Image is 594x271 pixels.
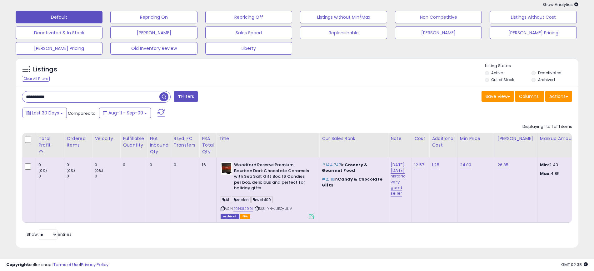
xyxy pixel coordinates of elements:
div: 0 [38,173,64,179]
button: Listings without Min/Max [300,11,387,23]
div: 0 [123,162,142,168]
label: Out of Stock [491,77,514,82]
button: Save View [482,91,514,102]
button: Repricing Off [205,11,292,23]
button: [PERSON_NAME] Pricing [16,42,102,55]
div: [PERSON_NAME] [497,135,535,142]
span: #144,747 [322,162,341,168]
div: 0 [67,162,92,168]
div: Velocity [95,135,117,142]
span: wbb100 [251,196,273,203]
p: 4.85 [540,171,592,177]
div: Cur Sales Rank [322,135,385,142]
div: 0 [150,162,166,168]
div: Displaying 1 to 1 of 1 items [522,124,572,130]
div: 0 [38,162,64,168]
small: (0%) [95,168,103,173]
div: FBA inbound Qty [150,135,168,155]
small: (0%) [38,168,47,173]
div: Additional Cost [432,135,455,148]
span: AI [221,196,231,203]
strong: Copyright [6,262,29,268]
button: Replenishable [300,27,387,39]
a: 26.85 [497,162,509,168]
button: Listings without Cost [490,11,577,23]
div: Fulfillable Quantity [123,135,144,148]
div: seller snap | | [6,262,108,268]
div: 0 [67,173,92,179]
div: Note [391,135,409,142]
p: 2.43 [540,162,592,168]
div: 16 [202,162,212,168]
p: in [322,177,383,188]
span: | SKU: YN-JUBQ-ULIV [254,206,292,211]
span: #2,110 [322,176,334,182]
button: Actions [545,91,572,102]
span: Listings that have been deleted from Seller Central [221,214,239,219]
span: replen [232,196,251,203]
p: in [322,162,383,173]
a: [DATE]-[DATE] historic very good seller [391,162,407,196]
button: Default [16,11,102,23]
div: Min Price [460,135,492,142]
small: (0%) [67,168,75,173]
img: 312c11qgPTL._SL40_.jpg [221,162,232,175]
div: Clear All Filters [22,76,50,82]
a: 24.00 [460,162,472,168]
div: Cost [414,135,427,142]
button: Aug-11 - Sep-09 [99,108,151,118]
span: Show: entries [27,231,72,237]
span: Aug-11 - Sep-09 [108,110,143,116]
button: [PERSON_NAME] [395,27,482,39]
div: ASIN: [221,162,314,218]
div: 0 [174,162,195,168]
button: Non Competitive [395,11,482,23]
button: Deactivated & In Stock [16,27,102,39]
strong: Min: [540,162,549,168]
div: Markup Amount [540,135,594,142]
span: 2025-10-10 02:38 GMT [561,262,588,268]
button: Liberty [205,42,292,55]
a: Terms of Use [53,262,80,268]
button: Columns [515,91,544,102]
strong: Max: [540,171,551,177]
span: Compared to: [68,110,97,116]
span: Grocery & Gourmet Food [322,162,367,173]
button: Repricing On [110,11,197,23]
label: Active [491,70,503,75]
div: Rsvd. FC Transfers [174,135,197,148]
label: Archived [538,77,555,82]
div: Ordered Items [67,135,89,148]
div: 0 [95,162,120,168]
span: FBA [240,214,251,219]
div: FBA Total Qty [202,135,214,155]
h5: Listings [33,65,57,74]
label: Deactivated [538,70,562,75]
span: Show Analytics [542,2,578,7]
button: Filters [174,91,198,102]
button: Last 30 Days [22,108,67,118]
p: Listing States: [485,63,578,69]
span: Last 30 Days [32,110,59,116]
a: 1.25 [432,162,439,168]
span: Candy & Chocolate Gifts [322,176,382,188]
b: Woodford Reserve Premium Bourbon Dark Chocolate Caramels with Sea Salt Gift Box, 16 Candies per b... [234,162,310,193]
button: [PERSON_NAME] Pricing [490,27,577,39]
button: Sales Speed [205,27,292,39]
a: Privacy Policy [81,262,108,268]
a: 12.57 [414,162,424,168]
div: 0 [95,173,120,179]
a: B0143LE90I [233,206,253,211]
span: Columns [519,93,539,99]
div: Total Profit [38,135,61,148]
div: Title [219,135,317,142]
button: Old Inventory Review [110,42,197,55]
button: [PERSON_NAME] [110,27,197,39]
